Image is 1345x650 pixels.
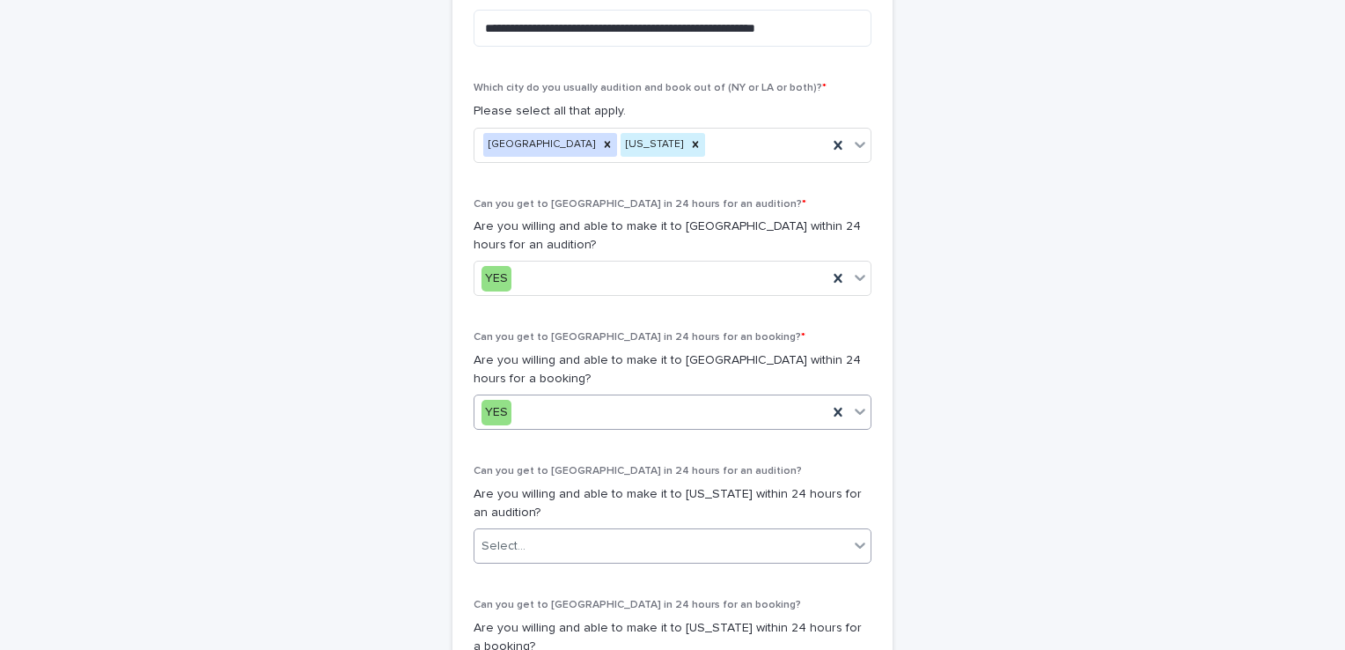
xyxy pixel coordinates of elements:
div: YES [481,400,511,425]
span: Can you get to [GEOGRAPHIC_DATA] in 24 hours for an booking? [474,600,801,610]
div: Select... [481,537,526,556]
div: [US_STATE] [621,133,686,157]
span: Can you get to [GEOGRAPHIC_DATA] in 24 hours for an audition? [474,199,806,210]
span: Can you get to [GEOGRAPHIC_DATA] in 24 hours for an audition? [474,466,802,476]
p: Are you willing and able to make it to [US_STATE] within 24 hours for an audition? [474,485,871,522]
span: Which city do you usually audition and book out of (NY or LA or both)? [474,83,827,93]
div: YES [481,266,511,292]
p: Are you willing and able to make it to [GEOGRAPHIC_DATA] within 24 hours for an audition? [474,218,871,255]
p: Please select all that apply. [474,102,871,121]
p: Are you willing and able to make it to [GEOGRAPHIC_DATA] within 24 hours for a booking? [474,351,871,388]
span: Can you get to [GEOGRAPHIC_DATA] in 24 hours for an booking? [474,332,805,343]
div: [GEOGRAPHIC_DATA] [483,133,598,157]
